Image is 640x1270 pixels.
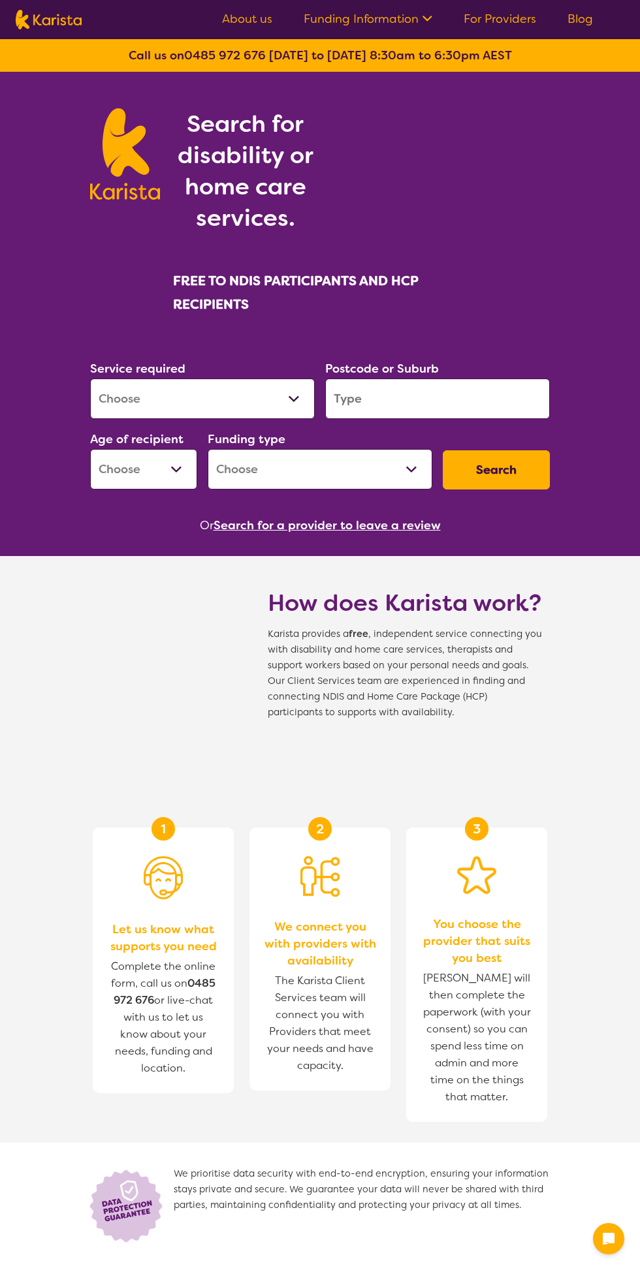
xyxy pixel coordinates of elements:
span: The Karista Client Services team will connect you with Providers that meet your needs and have ca... [263,969,377,1077]
a: About us [222,11,272,27]
img: Karista logo [16,10,82,29]
label: Age of recipient [90,431,184,447]
div: 3 [465,817,488,841]
span: We prioritise data security with end-to-end encryption, ensuring your information stays private a... [174,1166,555,1245]
h1: Search for disability or home care services. [176,108,315,234]
a: 0485 972 676 [184,48,266,63]
button: Search for a provider to leave a review [214,516,441,535]
img: Person being matched to services icon [300,856,340,897]
label: Funding type [208,431,285,447]
div: 2 [308,817,332,841]
a: Funding Information [304,11,432,27]
a: Blog [568,11,593,27]
img: Person with headset icon [144,856,183,899]
img: Star icon [457,856,496,894]
div: 1 [152,817,175,841]
label: Postcode or Suburb [325,361,439,377]
img: Lock icon [85,1166,174,1245]
span: [PERSON_NAME] will then complete the paperwork (with your consent) so you can spend less time on ... [419,967,534,1109]
span: Or [200,516,214,535]
iframe: Karista - How to search - Mobile [85,587,268,796]
b: free [349,628,368,640]
span: Karista provides a , independent service connecting you with disability and home care services, t... [268,627,542,720]
b: Call us on [DATE] to [DATE] 8:30am to 6:30pm AEST [129,48,512,63]
span: Let us know what supports you need [106,921,221,955]
span: Complete the online form, call us on or live-chat with us to let us know about your needs, fundin... [111,959,216,1075]
span: We connect you with providers with availability [263,918,377,969]
img: Karista logo [90,108,160,200]
h1: How does Karista work? [268,587,542,619]
button: Search [443,450,550,489]
input: Type [325,379,550,419]
label: Service required [90,361,185,377]
span: You choose the provider that suits you best [419,916,534,967]
a: For Providers [464,11,536,27]
b: FREE TO NDIS PARTICIPANTS AND HCP RECIPIENTS [173,272,418,313]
